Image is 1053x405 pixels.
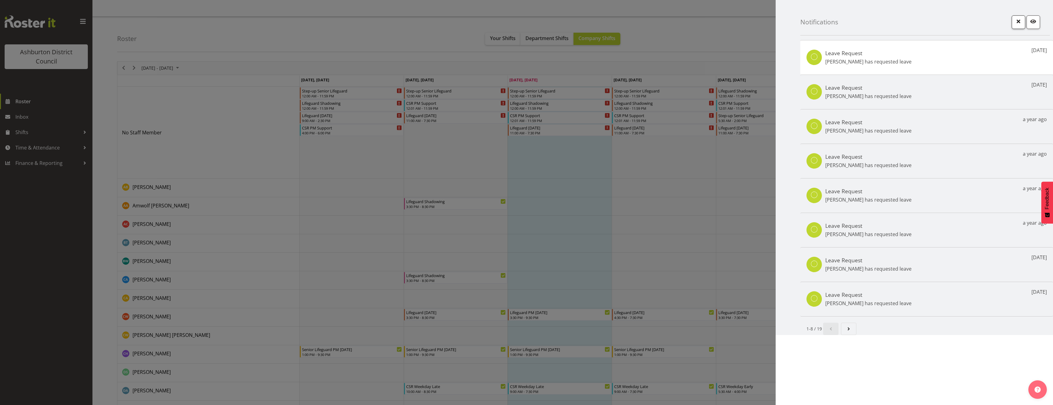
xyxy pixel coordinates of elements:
p: a year ago [1023,116,1047,123]
h5: Leave Request [825,50,912,56]
span: Feedback [1044,188,1050,209]
p: [PERSON_NAME] has requested leave [825,300,912,307]
h5: Leave Request [825,119,912,125]
p: a year ago [1023,185,1047,192]
h5: Leave Request [825,153,912,160]
p: [DATE] [1031,254,1047,261]
p: [PERSON_NAME] has requested leave [825,58,912,65]
button: Mark as read [1026,15,1040,29]
p: [PERSON_NAME] has requested leave [825,162,912,169]
p: [PERSON_NAME] has requested leave [825,196,912,203]
a: Next page [841,323,856,335]
p: [DATE] [1031,288,1047,296]
h5: Leave Request [825,257,912,264]
p: [PERSON_NAME] has requested leave [825,231,912,238]
h5: Leave Request [825,222,912,229]
p: [DATE] [1031,47,1047,54]
p: [PERSON_NAME] has requested leave [825,265,912,272]
p: a year ago [1023,150,1047,157]
h5: Leave Request [825,291,912,298]
small: 1-8 / 19 [806,325,822,332]
img: help-xxl-2.png [1035,387,1041,393]
a: Previous page [823,323,839,335]
h5: Leave Request [825,84,912,91]
p: a year ago [1023,219,1047,227]
h5: Leave Request [825,188,912,194]
h4: Notifications [800,18,838,26]
p: [DATE] [1031,81,1047,88]
button: Feedback - Show survey [1041,182,1053,223]
button: Close [1012,15,1025,29]
p: [PERSON_NAME] has requested leave [825,127,912,134]
p: [PERSON_NAME] has requested leave [825,92,912,100]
